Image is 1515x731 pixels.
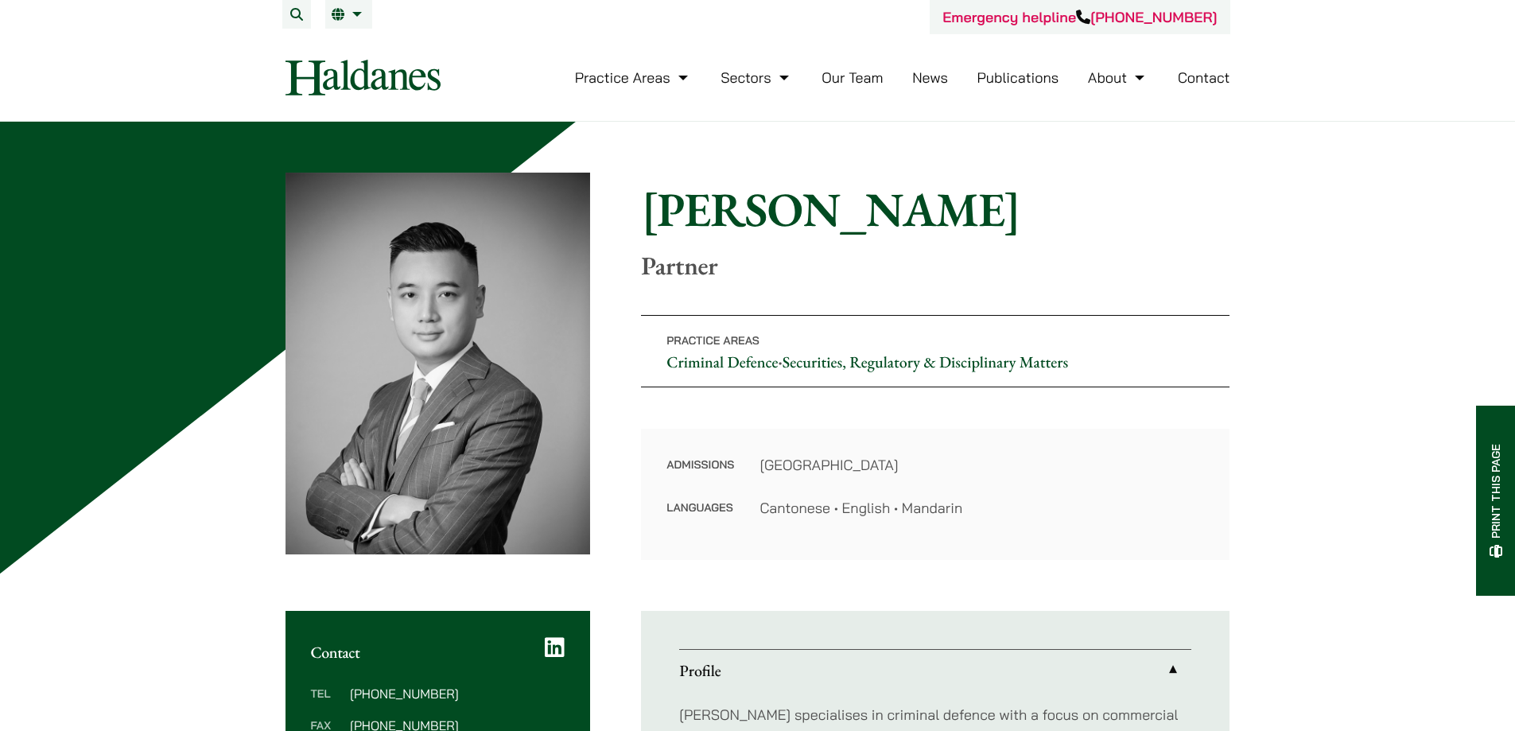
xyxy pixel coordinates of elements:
a: Our Team [822,68,883,87]
dt: Admissions [666,454,734,497]
a: Contact [1178,68,1230,87]
a: Publications [977,68,1059,87]
a: News [912,68,948,87]
dt: Languages [666,497,734,519]
a: Profile [679,650,1191,691]
a: Practice Areas [575,68,692,87]
dd: [PHONE_NUMBER] [350,687,565,700]
h2: Contact [311,643,565,662]
a: LinkedIn [545,636,565,659]
a: Sectors [721,68,792,87]
p: • [641,315,1229,387]
a: About [1088,68,1148,87]
dt: Tel [311,687,344,719]
a: Emergency helpline[PHONE_NUMBER] [942,8,1217,26]
p: Partner [641,251,1229,281]
img: Logo of Haldanes [286,60,441,95]
a: Criminal Defence [666,352,778,372]
dd: [GEOGRAPHIC_DATA] [759,454,1204,476]
h1: [PERSON_NAME] [641,181,1229,238]
dd: Cantonese • English • Mandarin [759,497,1204,519]
span: Practice Areas [666,333,759,348]
a: EN [332,8,366,21]
a: Securities, Regulatory & Disciplinary Matters [783,352,1068,372]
